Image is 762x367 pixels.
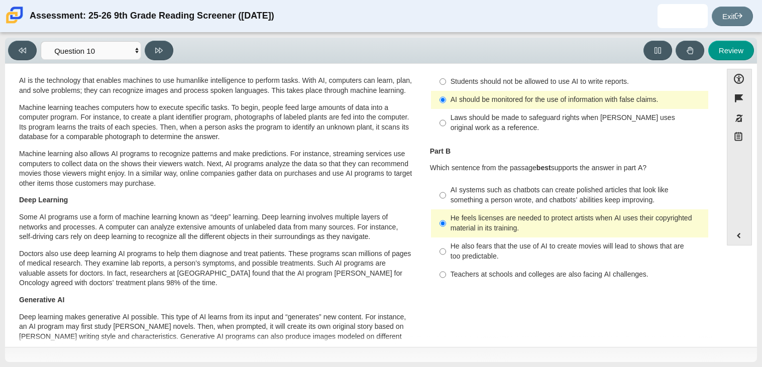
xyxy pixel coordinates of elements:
[4,19,25,27] a: Carmen School of Science & Technology
[727,108,752,128] button: Toggle response masking
[451,241,704,261] div: He also fears that the use of AI to create movies will lead to shows that are too predictable.
[19,103,413,142] p: Machine learning teaches computers how to execute specific tasks. To begin, people feed large amo...
[675,8,691,24] img: brandon.gomez.XYQDf2
[19,249,413,288] p: Doctors also use deep learning AI programs to help them diagnose and treat patients. These progra...
[19,295,64,304] b: Generative AI
[10,69,717,343] div: Assessment items
[19,76,413,95] p: AI is the technology that enables machines to use humanlike intelligence to perform tasks. With A...
[451,113,704,133] div: Laws should be made to safeguard rights when [PERSON_NAME] uses original work as a reference.
[727,226,751,245] button: Expand menu. Displays the button labels.
[19,212,413,242] p: Some AI programs use a form of machine learning known as “deep” learning. Deep learning involves ...
[712,7,753,26] a: Exit
[19,312,413,361] p: Deep learning makes generative AI possible. This type of AI learns from its input and “generates”...
[727,69,752,88] button: Open Accessibility Menu
[727,88,752,108] button: Flag item
[430,147,451,156] b: Part B
[451,185,704,205] div: AI systems such as chatbots can create polished articles that look like something a person wrote,...
[676,41,704,60] button: Raise Your Hand
[451,270,704,280] div: Teachers at schools and colleges are also facing AI challenges.
[4,5,25,26] img: Carmen School of Science & Technology
[451,77,704,87] div: Students should not be allowed to use AI to write reports.
[19,195,68,204] b: Deep Learning
[19,149,413,188] p: Machine learning also allows AI programs to recognize patterns and make predictions. For instance...
[30,4,274,28] div: Assessment: 25-26 9th Grade Reading Screener ([DATE])
[727,128,752,149] button: Notepad
[451,213,704,233] div: He feels licenses are needed to protect artists when AI uses their copyrighted material in its tr...
[708,41,754,60] button: Review
[451,95,704,105] div: AI should be monitored for the use of information with false claims.
[430,163,709,173] p: Which sentence from the passage supports the answer in part A?
[536,163,551,172] b: best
